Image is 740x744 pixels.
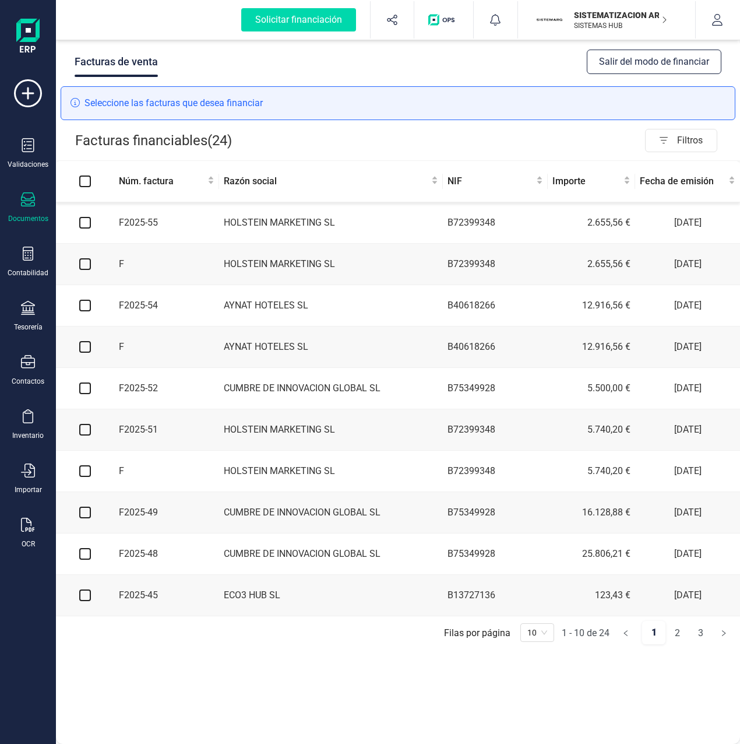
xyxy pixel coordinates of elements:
td: [DATE] [635,575,740,616]
span: right [720,630,727,637]
td: HOLSTEIN MARKETING SL [219,409,443,451]
td: CUMBRE DE INNOVACION GLOBAL SL [219,534,443,575]
a: 1 [642,621,665,644]
span: Fecha de emisión [640,174,726,188]
td: 25.806,21 € [548,534,635,575]
div: Solicitar financiación [241,8,356,31]
td: F2025-45 [114,575,219,616]
button: left [614,621,637,644]
td: B75349928 [443,534,548,575]
button: Logo de OPS [421,1,466,38]
td: B75349928 [443,492,548,534]
td: [DATE] [635,202,740,244]
td: F2025-51 [114,409,219,451]
td: F2025-52 [114,368,219,409]
td: AYNAT HOTELES SL [219,285,443,327]
td: [DATE] [635,492,740,534]
span: left [622,630,629,637]
img: Logo Finanedi [16,19,40,56]
td: [DATE] [635,534,740,575]
a: 2 [666,622,688,645]
td: 12.916,56 € [548,327,635,368]
div: Contabilidad [8,268,48,278]
td: AYNAT HOTELES SL [219,327,443,368]
td: B13727136 [443,575,548,616]
td: F2025-54 [114,285,219,327]
td: [DATE] [635,368,740,409]
td: 123,43 € [548,575,635,616]
button: right [712,621,735,644]
li: 3 [689,621,712,644]
p: SISTEMAS HUB [574,21,667,30]
td: 5.740,20 € [548,409,635,451]
td: B72399348 [443,409,548,451]
td: F2025-55 [114,202,219,244]
div: Contactos [12,377,44,386]
div: Inventario [12,431,44,440]
div: OCR [22,539,35,549]
span: Núm. factura [119,174,205,188]
td: HOLSTEIN MARKETING SL [219,451,443,492]
span: Filtros [677,129,717,152]
td: CUMBRE DE INNOVACION GLOBAL SL [219,368,443,409]
td: B75349928 [443,368,548,409]
div: Importar [15,485,42,494]
td: B72399348 [443,244,548,285]
td: [DATE] [635,409,740,451]
button: SISISTEMATIZACION ARQUITECTONICA EN REFORMAS SLSISTEMAS HUB [532,1,681,38]
td: B72399348 [443,451,548,492]
td: 16.128,88 € [548,492,635,534]
td: 5.500,00 € [548,368,635,409]
td: 2.655,56 € [548,202,635,244]
div: 页码 [520,623,554,642]
span: NIF [447,174,534,188]
td: [DATE] [635,451,740,492]
td: [DATE] [635,285,740,327]
td: F2025-49 [114,492,219,534]
td: ECO3 HUB SL [219,575,443,616]
div: Validaciones [8,160,48,169]
div: Filas por página [444,627,510,638]
button: Salir del modo de financiar [587,50,721,74]
td: 2.655,56 € [548,244,635,285]
td: CUMBRE DE INNOVACION GLOBAL SL [219,492,443,534]
li: Página siguiente [712,621,735,640]
td: F [114,244,219,285]
img: SI [537,7,562,33]
span: Razón social [224,174,429,188]
td: F2025-48 [114,534,219,575]
div: Documentos [8,214,48,223]
span: 10 [527,624,547,641]
div: Seleccione las facturas que desea financiar [61,86,735,120]
td: 12.916,56 € [548,285,635,327]
img: Logo de OPS [428,14,459,26]
td: HOLSTEIN MARKETING SL [219,244,443,285]
td: F [114,327,219,368]
p: Facturas financiables ( 24 ) [75,129,232,152]
li: 2 [665,621,689,644]
div: 1 - 10 de 24 [562,627,609,638]
button: Solicitar financiación [227,1,370,38]
td: 5.740,20 € [548,451,635,492]
td: HOLSTEIN MARKETING SL [219,202,443,244]
td: B72399348 [443,202,548,244]
a: 3 [689,622,711,645]
li: Página anterior [614,621,637,640]
td: F [114,451,219,492]
td: [DATE] [635,244,740,285]
button: Filtros [645,129,717,152]
div: Facturas de venta [75,47,158,77]
td: B40618266 [443,285,548,327]
span: Importe [552,174,621,188]
p: SISTEMATIZACION ARQUITECTONICA EN REFORMAS SL [574,9,667,21]
div: Tesorería [14,322,43,332]
td: B40618266 [443,327,548,368]
td: [DATE] [635,327,740,368]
